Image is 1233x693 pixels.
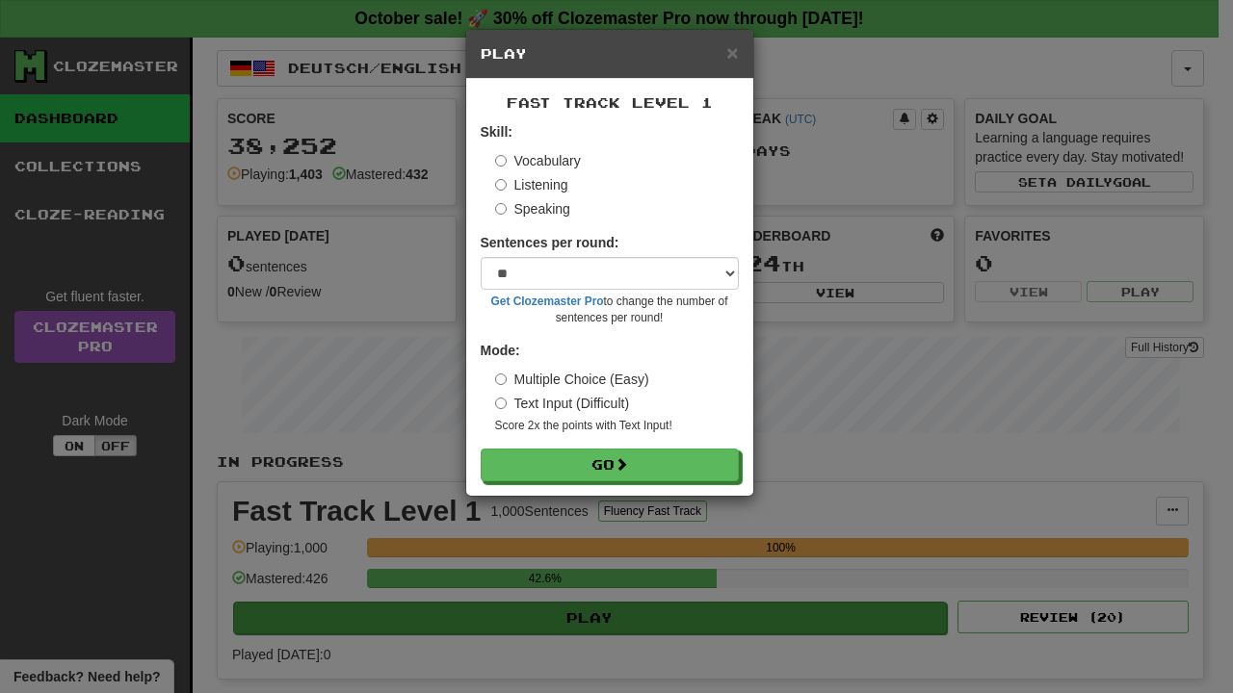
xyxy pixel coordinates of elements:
[481,233,619,252] label: Sentences per round:
[495,175,568,194] label: Listening
[495,370,649,389] label: Multiple Choice (Easy)
[481,449,739,481] button: Go
[495,199,570,218] label: Speaking
[726,42,738,63] button: Close
[495,151,581,170] label: Vocabulary
[481,294,739,326] small: to change the number of sentences per round!
[495,155,507,167] input: Vocabulary
[481,124,512,140] strong: Skill:
[495,203,507,215] input: Speaking
[495,418,739,434] small: Score 2x the points with Text Input !
[726,41,738,64] span: ×
[491,295,604,308] a: Get Clozemaster Pro
[495,394,630,413] label: Text Input (Difficult)
[495,179,507,191] input: Listening
[481,44,739,64] h5: Play
[495,398,507,409] input: Text Input (Difficult)
[481,343,520,358] strong: Mode:
[507,94,713,111] span: Fast Track Level 1
[495,373,507,385] input: Multiple Choice (Easy)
